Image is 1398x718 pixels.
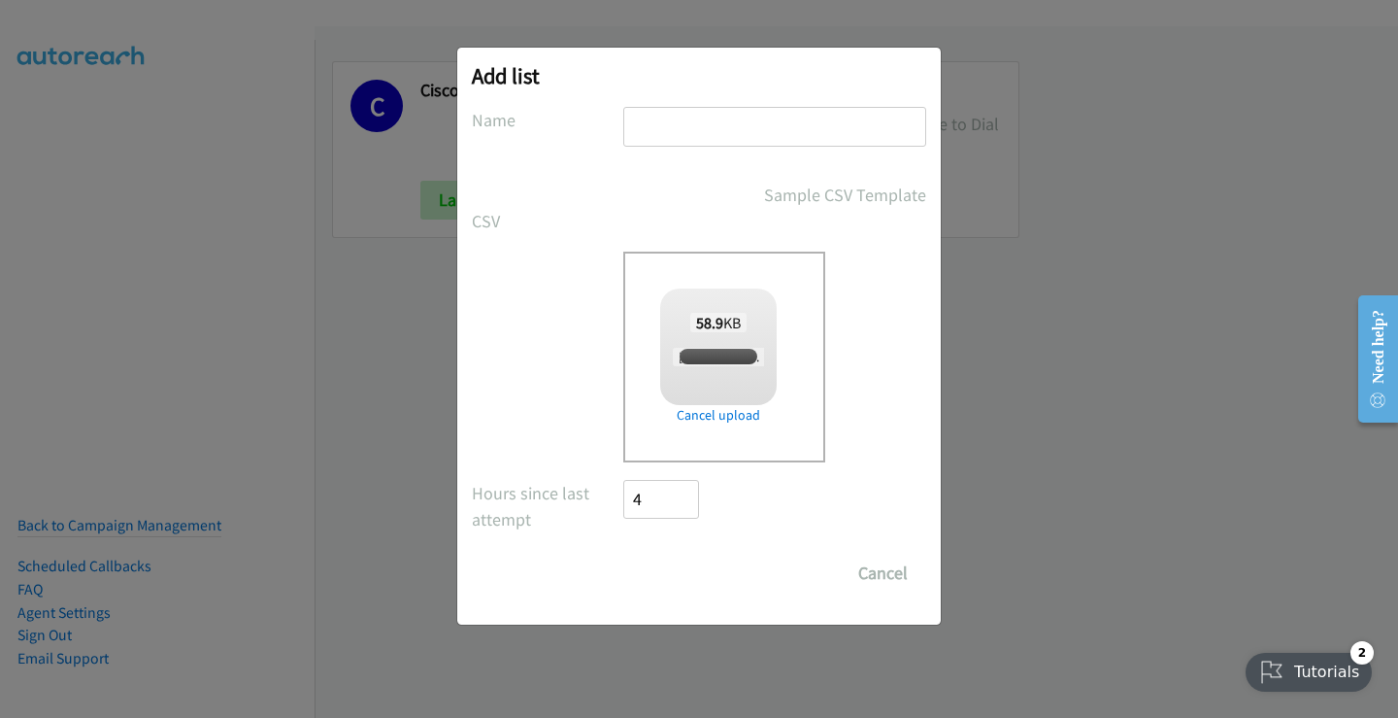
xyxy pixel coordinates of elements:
button: Cancel [840,554,926,593]
a: Sample CSV Template [764,182,926,208]
span: KB [690,313,748,332]
label: Name [472,107,623,133]
iframe: Checklist [1234,633,1383,703]
h2: Add list [472,62,926,89]
a: Cancel upload [660,405,777,426]
iframe: Resource Center [1342,282,1398,436]
span: [PERSON_NAME] + Cisco Q1FY26 APJC ANZ.csv [673,348,923,366]
strong: 58.9 [696,313,723,332]
label: Hours since last attempt [472,480,623,532]
label: CSV [472,208,623,234]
